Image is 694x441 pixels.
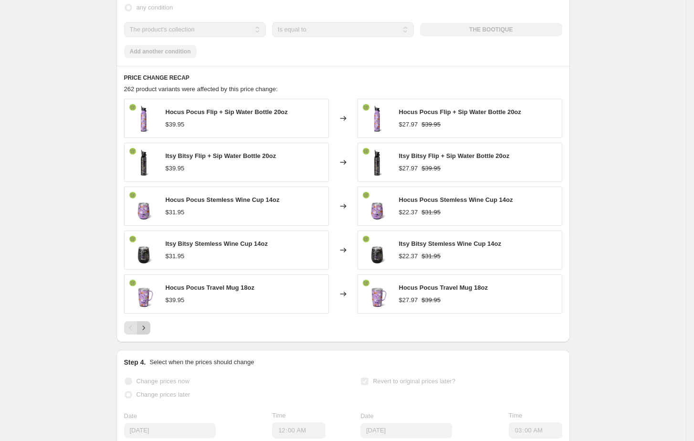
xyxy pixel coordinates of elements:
img: swig-life-signature-14oz-insulated-stainless-steel-stemless-wine-cup-hocus-pocus-glow-in-the-dark... [363,192,391,220]
span: Time [509,412,522,419]
span: Date [360,412,373,420]
span: Itsy Bitsy Stemless Wine Cup 14oz [166,240,268,247]
span: Hocus Pocus Travel Mug 18oz [399,284,488,291]
span: Change prices later [137,391,190,398]
img: swig-life-signature-14oz-insulated-stainless-steel-stemless-wine-cup-itsy-bitsy-glow-in-the-dark-... [129,236,158,264]
img: swig-life-signature-18oz-insulated-stainless-steel-travel-mug-with-handle-hocus-pocus-main_80x.jpg [129,280,158,308]
div: $31.95 [166,208,185,217]
div: $27.97 [399,295,418,305]
span: Itsy Bitsy Flip + Sip Water Bottle 20oz [399,152,510,159]
input: 10/8/2025 [124,423,216,438]
button: Next [137,321,150,335]
input: 12:00 [509,422,562,439]
img: swig-life-signature-18oz-insulated-stainless-steel-travel-mug-with-handle-hocus-pocus-main_80x.jpg [363,280,391,308]
input: 10/8/2025 [360,423,452,438]
div: $39.95 [166,164,185,173]
img: swig-life-signature-20oz-insulated-stainless-steel-water-bottle-hocus-pocus-main_80x.jpg [363,104,391,133]
span: Time [272,412,285,419]
img: swig-life-signature-20oz-insulated-stainless-steel-water-bottle-hocus-pocus-main_80x.jpg [129,104,158,133]
p: Select when the prices should change [149,357,254,367]
img: swig-life-signature-14oz-insulated-stainless-steel-stemless-wine-cup-itsy-bitsy-glow-in-the-dark-... [363,236,391,264]
span: Change prices now [137,378,189,385]
img: swig-life-signature-14oz-insulated-stainless-steel-stemless-wine-cup-hocus-pocus-glow-in-the-dark... [129,192,158,220]
span: any condition [137,4,173,11]
div: $31.95 [166,252,185,261]
strike: $31.95 [421,252,441,261]
strike: $39.95 [421,295,441,305]
img: swig-life-signature-20oz-insulated-stainless-steel-water-bottle-itsy-bitsy-main_80x.jpg [129,148,158,177]
div: $22.37 [399,208,418,217]
span: 262 product variants were affected by this price change: [124,85,278,93]
div: $27.97 [399,120,418,129]
span: Itsy Bitsy Stemless Wine Cup 14oz [399,240,501,247]
h6: PRICE CHANGE RECAP [124,74,562,82]
span: Hocus Pocus Stemless Wine Cup 14oz [399,196,513,203]
span: Hocus Pocus Stemless Wine Cup 14oz [166,196,280,203]
input: 12:00 [272,422,326,439]
nav: Pagination [124,321,150,335]
strike: $39.95 [421,164,441,173]
span: Hocus Pocus Flip + Sip Water Bottle 20oz [166,108,288,115]
div: $39.95 [166,295,185,305]
strike: $39.95 [421,120,441,129]
div: $39.95 [166,120,185,129]
span: Hocus Pocus Flip + Sip Water Bottle 20oz [399,108,521,115]
span: Date [124,412,137,420]
strike: $31.95 [421,208,441,217]
div: $27.97 [399,164,418,173]
span: Hocus Pocus Travel Mug 18oz [166,284,254,291]
img: swig-life-signature-20oz-insulated-stainless-steel-water-bottle-itsy-bitsy-main_80x.jpg [363,148,391,177]
span: Revert to original prices later? [373,378,455,385]
div: $22.37 [399,252,418,261]
h2: Step 4. [124,357,146,367]
span: Itsy Bitsy Flip + Sip Water Bottle 20oz [166,152,276,159]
